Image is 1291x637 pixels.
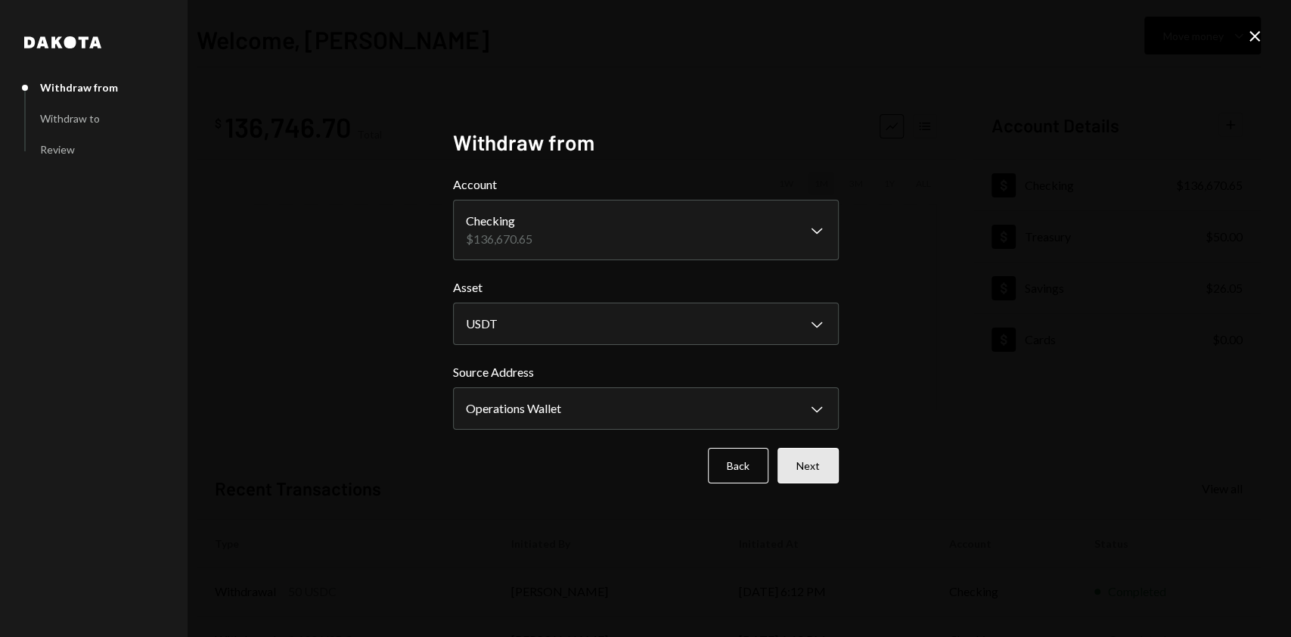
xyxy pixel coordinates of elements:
button: Next [777,448,839,483]
label: Source Address [453,363,839,381]
h2: Withdraw from [453,128,839,157]
label: Account [453,176,839,194]
button: Account [453,200,839,260]
div: Review [40,143,75,156]
label: Asset [453,278,839,297]
button: Asset [453,303,839,345]
button: Source Address [453,387,839,430]
div: Withdraw from [40,81,118,94]
div: Withdraw to [40,112,100,125]
button: Back [708,448,768,483]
